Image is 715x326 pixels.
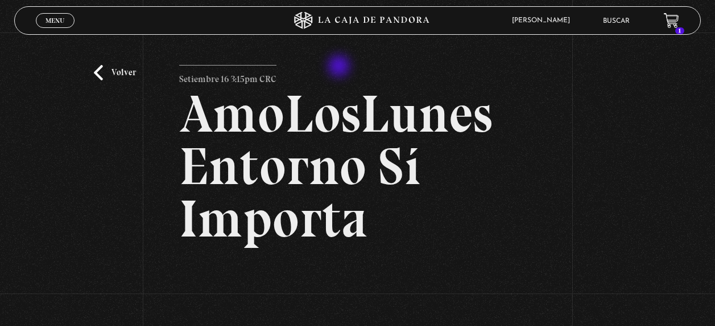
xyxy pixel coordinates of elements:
[179,88,536,245] h2: AmoLosLunes Entorno Sí Importa
[664,13,679,28] a: 1
[94,65,136,80] a: Volver
[179,65,276,88] p: Setiembre 16 3:15pm CRC
[506,17,581,24] span: [PERSON_NAME]
[46,17,64,24] span: Menu
[42,27,69,35] span: Cerrar
[675,27,684,34] span: 1
[603,18,630,25] a: Buscar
